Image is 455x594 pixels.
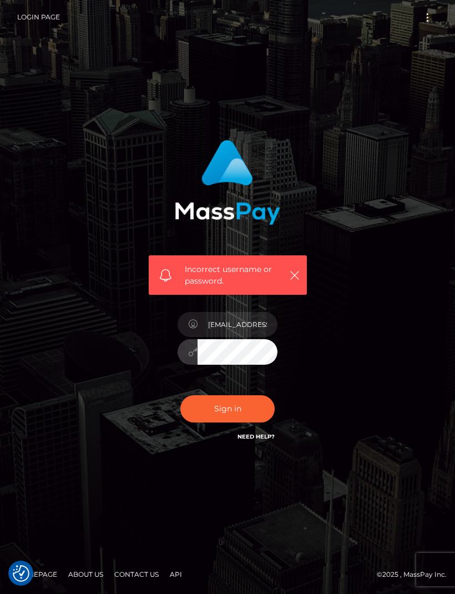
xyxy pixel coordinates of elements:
a: Contact Us [110,566,163,583]
button: Sign in [180,395,275,422]
div: © 2025 , MassPay Inc. [8,568,447,581]
a: About Us [64,566,108,583]
a: Homepage [12,566,62,583]
span: Incorrect username or password. [185,264,284,287]
a: API [165,566,186,583]
button: Consent Preferences [13,565,29,582]
img: MassPay Login [175,140,280,225]
img: Revisit consent button [13,565,29,582]
a: Login Page [17,6,60,29]
button: Toggle navigation [417,10,438,25]
a: Need Help? [237,433,275,440]
input: Username... [198,312,277,337]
